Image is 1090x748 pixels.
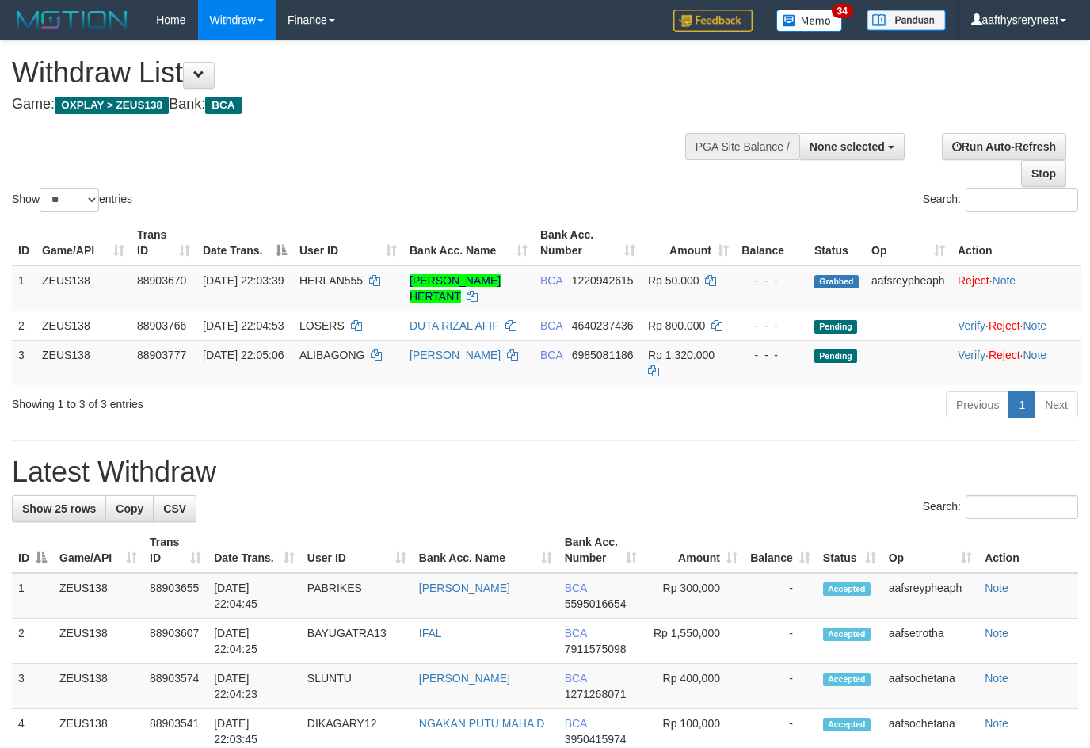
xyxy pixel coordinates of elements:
[12,495,106,522] a: Show 25 rows
[53,619,143,664] td: ZEUS138
[673,10,753,32] img: Feedback.jpg
[12,390,442,412] div: Showing 1 to 3 of 3 entries
[565,582,587,594] span: BCA
[985,582,1008,594] a: Note
[299,319,345,332] span: LOSERS
[40,188,99,212] select: Showentries
[958,274,989,287] a: Reject
[867,10,946,31] img: panduan.png
[1021,160,1066,187] a: Stop
[565,643,627,655] span: Copy 7911575098 to clipboard
[299,274,363,287] span: HERLAN555
[966,495,1078,519] input: Search:
[735,220,808,265] th: Balance
[105,495,154,522] a: Copy
[1023,319,1046,332] a: Note
[410,349,501,361] a: [PERSON_NAME]
[12,265,36,311] td: 1
[203,319,284,332] span: [DATE] 22:04:53
[643,573,744,619] td: Rp 300,000
[403,220,534,265] th: Bank Acc. Name: activate to sort column ascending
[643,619,744,664] td: Rp 1,550,000
[163,502,186,515] span: CSV
[413,528,558,573] th: Bank Acc. Name: activate to sort column ascending
[36,340,131,385] td: ZEUS138
[565,717,587,730] span: BCA
[301,573,413,619] td: PABRIKES
[137,349,186,361] span: 88903777
[12,311,36,340] td: 2
[12,664,53,709] td: 3
[741,318,802,334] div: - - -
[985,672,1008,685] a: Note
[808,220,865,265] th: Status
[958,319,985,332] a: Verify
[951,265,1081,311] td: ·
[540,274,562,287] span: BCA
[208,573,301,619] td: [DATE] 22:04:45
[410,319,499,332] a: DUTA RIZAL AFIF
[565,733,627,746] span: Copy 3950415974 to clipboard
[55,97,169,114] span: OXPLAY > ZEUS138
[823,718,871,731] span: Accepted
[865,220,951,265] th: Op: activate to sort column ascending
[419,717,545,730] a: NGAKAN PUTU MAHA D
[572,349,634,361] span: Copy 6985081186 to clipboard
[1023,349,1046,361] a: Note
[946,391,1009,418] a: Previous
[648,319,705,332] span: Rp 800.000
[36,265,131,311] td: ZEUS138
[989,349,1020,361] a: Reject
[572,319,634,332] span: Copy 4640237436 to clipboard
[744,528,817,573] th: Balance: activate to sort column ascending
[923,495,1078,519] label: Search:
[985,717,1008,730] a: Note
[12,188,132,212] label: Show entries
[53,573,143,619] td: ZEUS138
[410,274,501,303] a: [PERSON_NAME] HERTANT
[814,349,857,363] span: Pending
[832,4,853,18] span: 34
[958,349,985,361] a: Verify
[12,456,1078,488] h1: Latest Withdraw
[643,664,744,709] td: Rp 400,000
[882,573,979,619] td: aafsreypheaph
[814,275,859,288] span: Grabbed
[301,664,413,709] td: SLUNTU
[12,619,53,664] td: 2
[882,619,979,664] td: aafsetrotha
[12,97,711,113] h4: Game: Bank:
[153,495,196,522] a: CSV
[293,220,403,265] th: User ID: activate to sort column ascending
[565,627,587,639] span: BCA
[823,582,871,596] span: Accepted
[810,140,885,153] span: None selected
[882,664,979,709] td: aafsochetana
[419,582,510,594] a: [PERSON_NAME]
[951,311,1081,340] td: · ·
[116,502,143,515] span: Copy
[993,274,1016,287] a: Note
[131,220,196,265] th: Trans ID: activate to sort column ascending
[817,528,882,573] th: Status: activate to sort column ascending
[208,664,301,709] td: [DATE] 22:04:23
[814,320,857,334] span: Pending
[12,340,36,385] td: 3
[137,274,186,287] span: 88903670
[12,8,132,32] img: MOTION_logo.png
[12,573,53,619] td: 1
[53,664,143,709] td: ZEUS138
[419,627,442,639] a: IFAL
[642,220,735,265] th: Amount: activate to sort column ascending
[143,528,208,573] th: Trans ID: activate to sort column ascending
[744,619,817,664] td: -
[648,349,715,361] span: Rp 1.320.000
[882,528,979,573] th: Op: activate to sort column ascending
[301,528,413,573] th: User ID: activate to sort column ascending
[534,220,642,265] th: Bank Acc. Number: activate to sort column ascending
[143,619,208,664] td: 88903607
[942,133,1066,160] a: Run Auto-Refresh
[565,597,627,610] span: Copy 5595016654 to clipboard
[12,528,53,573] th: ID: activate to sort column descending
[799,133,905,160] button: None selected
